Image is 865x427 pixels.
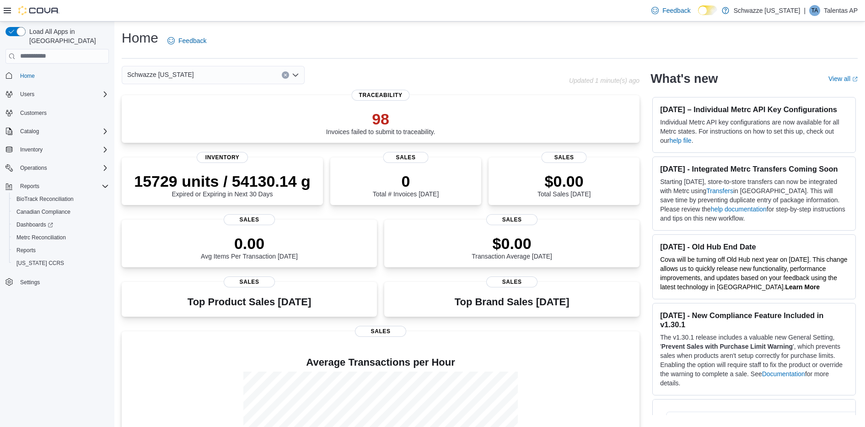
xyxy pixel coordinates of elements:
span: Canadian Compliance [13,206,109,217]
span: Catalog [20,128,39,135]
p: Talentas AP [824,5,858,16]
div: Total # Invoices [DATE] [373,172,439,198]
button: [US_STATE] CCRS [9,257,113,270]
span: Settings [16,276,109,287]
div: Transaction Average [DATE] [472,234,552,260]
span: Load All Apps in [GEOGRAPHIC_DATA] [26,27,109,45]
button: Inventory [2,143,113,156]
span: Dashboards [16,221,53,228]
a: BioTrack Reconciliation [13,194,77,205]
span: Operations [20,164,47,172]
span: TA [811,5,818,16]
a: Feedback [164,32,210,50]
button: Canadian Compliance [9,205,113,218]
div: Avg Items Per Transaction [DATE] [201,234,298,260]
span: [US_STATE] CCRS [16,259,64,267]
span: Metrc Reconciliation [13,232,109,243]
span: Sales [486,214,537,225]
svg: External link [852,76,858,82]
h3: Top Product Sales [DATE] [188,297,311,308]
span: Sales [224,214,275,225]
img: Cova [18,6,59,15]
h1: Home [122,29,158,47]
span: Dashboards [13,219,109,230]
button: Clear input [282,71,289,79]
button: Settings [2,275,113,288]
button: Metrc Reconciliation [9,231,113,244]
span: Schwazze [US_STATE] [127,69,194,80]
span: Operations [16,162,109,173]
span: Inventory [197,152,248,163]
span: Settings [20,279,40,286]
a: Settings [16,277,43,288]
nav: Complex example [5,65,109,313]
span: Traceability [352,90,410,101]
span: Sales [355,326,406,337]
span: Home [16,70,109,81]
span: Reports [16,181,109,192]
a: Reports [13,245,39,256]
h3: [DATE] - New Compliance Feature Included in v1.30.1 [660,311,848,329]
a: Canadian Compliance [13,206,74,217]
h4: Average Transactions per Hour [129,357,632,368]
span: BioTrack Reconciliation [16,195,74,203]
button: Catalog [16,126,43,137]
button: BioTrack Reconciliation [9,193,113,205]
h2: What's new [650,71,718,86]
button: Operations [2,162,113,174]
span: Customers [16,107,109,119]
a: [US_STATE] CCRS [13,258,68,269]
span: Sales [486,276,537,287]
p: Schwazze [US_STATE] [734,5,801,16]
span: Users [16,89,109,100]
button: Reports [2,180,113,193]
a: help documentation [711,205,767,213]
a: Customers [16,108,50,119]
span: Sales [542,152,587,163]
button: Operations [16,162,51,173]
span: Customers [20,109,47,117]
span: Catalog [16,126,109,137]
p: $0.00 [537,172,591,190]
p: 15729 units / 54130.14 g [134,172,311,190]
strong: Prevent Sales with Purchase Limit Warning [661,343,793,350]
span: Users [20,91,34,98]
a: Dashboards [9,218,113,231]
button: Users [2,88,113,101]
button: Home [2,69,113,82]
button: Inventory [16,144,46,155]
span: BioTrack Reconciliation [13,194,109,205]
button: Customers [2,106,113,119]
a: help file [669,137,691,144]
button: Open list of options [292,71,299,79]
p: $0.00 [472,234,552,253]
span: Reports [16,247,36,254]
button: Reports [9,244,113,257]
div: Invoices failed to submit to traceability. [326,110,435,135]
p: Starting [DATE], store-to-store transfers can now be integrated with Metrc using in [GEOGRAPHIC_D... [660,177,848,223]
a: Feedback [648,1,694,20]
a: Metrc Reconciliation [13,232,70,243]
p: 0.00 [201,234,298,253]
div: Talentas AP [809,5,820,16]
div: Expired or Expiring in Next 30 Days [134,172,311,198]
a: Learn More [785,283,820,291]
span: Inventory [20,146,43,153]
h3: Top Brand Sales [DATE] [455,297,570,308]
span: Feedback [178,36,206,45]
span: Reports [20,183,39,190]
span: Washington CCRS [13,258,109,269]
p: | [804,5,806,16]
a: Transfers [706,187,733,195]
span: Feedback [662,6,690,15]
button: Catalog [2,125,113,138]
p: Updated 1 minute(s) ago [569,77,639,84]
a: Dashboards [13,219,57,230]
button: Reports [16,181,43,192]
a: Documentation [762,370,805,378]
span: Dark Mode [698,15,698,16]
span: Reports [13,245,109,256]
span: Inventory [16,144,109,155]
span: Canadian Compliance [16,208,70,216]
input: Dark Mode [698,5,717,15]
